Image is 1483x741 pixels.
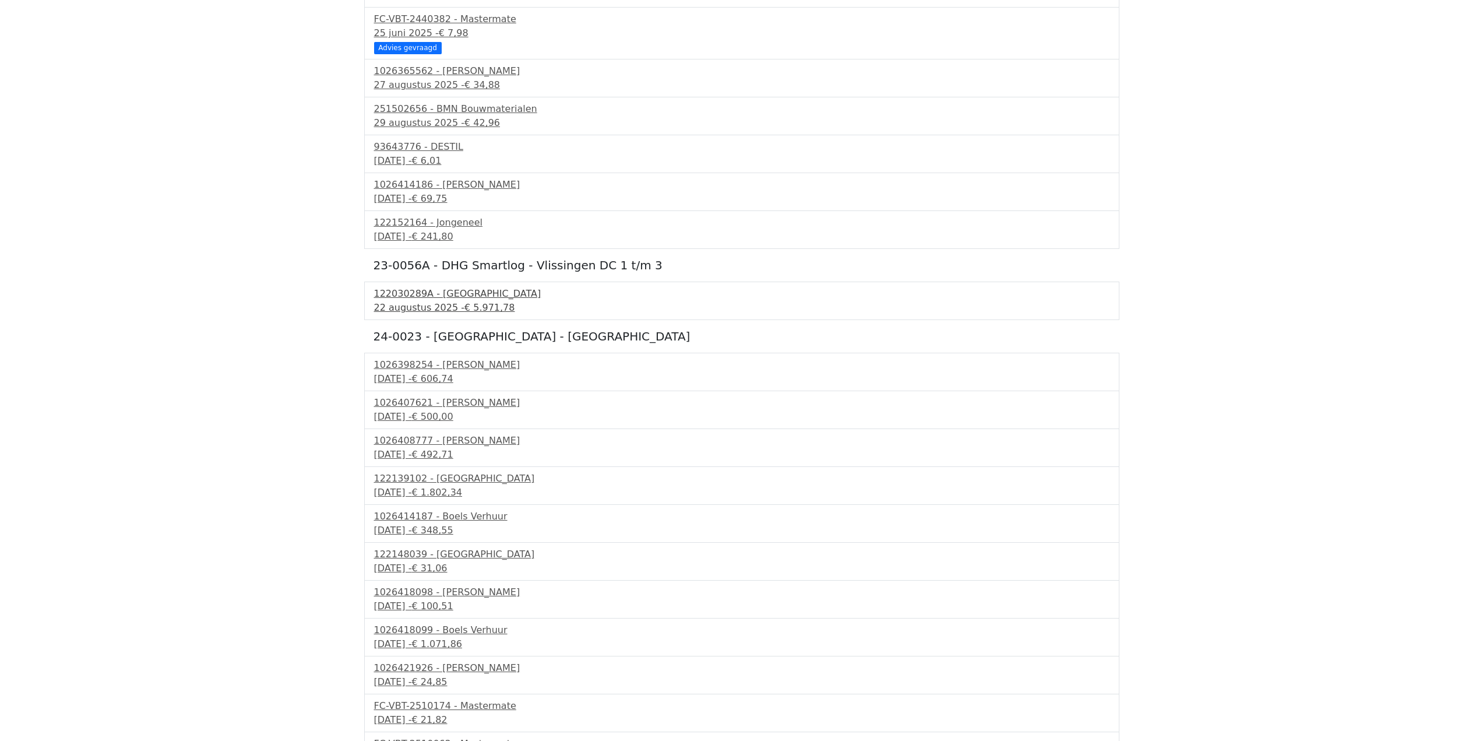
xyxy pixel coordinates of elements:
span: € 21,82 [411,714,447,725]
a: 1026414187 - Boels Verhuur[DATE] -€ 348,55 [374,510,1109,538]
div: 93643776 - DESTIL [374,140,1109,154]
span: € 42,96 [464,117,500,128]
span: € 100,51 [411,600,453,612]
div: 1026421926 - [PERSON_NAME] [374,661,1109,675]
div: [DATE] - [374,486,1109,500]
span: € 241,80 [411,231,453,242]
div: [DATE] - [374,372,1109,386]
span: € 348,55 [411,525,453,536]
div: 29 augustus 2025 - [374,116,1109,130]
div: 122152164 - Jongeneel [374,216,1109,230]
div: 122139102 - [GEOGRAPHIC_DATA] [374,472,1109,486]
span: € 1.802,34 [411,487,462,498]
h5: 23-0056A - DHG Smartlog - Vlissingen DC 1 t/m 3 [374,258,1110,272]
span: € 500,00 [411,411,453,422]
span: € 5.971,78 [464,302,515,313]
span: € 7,98 [439,27,468,38]
div: 1026418099 - Boels Verhuur [374,623,1109,637]
a: 122030289A - [GEOGRAPHIC_DATA]22 augustus 2025 -€ 5.971,78 [374,287,1109,315]
div: [DATE] - [374,410,1109,424]
div: [DATE] - [374,713,1109,727]
span: € 1.071,86 [411,638,462,649]
a: 1026421926 - [PERSON_NAME][DATE] -€ 24,85 [374,661,1109,689]
span: € 69,75 [411,193,447,204]
a: 1026418098 - [PERSON_NAME][DATE] -€ 100,51 [374,585,1109,613]
span: € 492,71 [411,449,453,460]
div: 1026398254 - [PERSON_NAME] [374,358,1109,372]
div: 122030289A - [GEOGRAPHIC_DATA] [374,287,1109,301]
div: FC-VBT-2510174 - Mastermate [374,699,1109,713]
a: 122139102 - [GEOGRAPHIC_DATA][DATE] -€ 1.802,34 [374,472,1109,500]
div: [DATE] - [374,192,1109,206]
div: 1026408777 - [PERSON_NAME] [374,434,1109,448]
a: 93643776 - DESTIL[DATE] -€ 6,01 [374,140,1109,168]
div: [DATE] - [374,561,1109,575]
a: 1026418099 - Boels Verhuur[DATE] -€ 1.071,86 [374,623,1109,651]
span: € 6,01 [411,155,441,166]
span: € 31,06 [411,563,447,574]
div: 251502656 - BMN Bouwmaterialen [374,102,1109,116]
div: 122148039 - [GEOGRAPHIC_DATA] [374,547,1109,561]
a: FC-VBT-2440382 - Mastermate25 juni 2025 -€ 7,98 Advies gevraagd [374,12,1109,52]
div: 25 juni 2025 - [374,26,1109,40]
div: FC-VBT-2440382 - Mastermate [374,12,1109,26]
div: [DATE] - [374,448,1109,462]
div: 1026407621 - [PERSON_NAME] [374,396,1109,410]
a: 1026414186 - [PERSON_NAME][DATE] -€ 69,75 [374,178,1109,206]
span: € 34,88 [464,79,500,90]
a: 1026408777 - [PERSON_NAME][DATE] -€ 492,71 [374,434,1109,462]
a: 122148039 - [GEOGRAPHIC_DATA][DATE] -€ 31,06 [374,547,1109,575]
div: [DATE] - [374,230,1109,244]
div: [DATE] - [374,637,1109,651]
div: Advies gevraagd [374,42,442,54]
div: 22 augustus 2025 - [374,301,1109,315]
div: 1026414186 - [PERSON_NAME] [374,178,1109,192]
div: [DATE] - [374,154,1109,168]
div: [DATE] - [374,524,1109,538]
div: 27 augustus 2025 - [374,78,1109,92]
span: € 606,74 [411,373,453,384]
div: 1026365562 - [PERSON_NAME] [374,64,1109,78]
a: FC-VBT-2510174 - Mastermate[DATE] -€ 21,82 [374,699,1109,727]
h5: 24-0023 - [GEOGRAPHIC_DATA] - [GEOGRAPHIC_DATA] [374,329,1110,343]
div: 1026414187 - Boels Verhuur [374,510,1109,524]
a: 122152164 - Jongeneel[DATE] -€ 241,80 [374,216,1109,244]
a: 1026398254 - [PERSON_NAME][DATE] -€ 606,74 [374,358,1109,386]
a: 1026407621 - [PERSON_NAME][DATE] -€ 500,00 [374,396,1109,424]
div: 1026418098 - [PERSON_NAME] [374,585,1109,599]
div: [DATE] - [374,675,1109,689]
div: [DATE] - [374,599,1109,613]
a: 1026365562 - [PERSON_NAME]27 augustus 2025 -€ 34,88 [374,64,1109,92]
span: € 24,85 [411,676,447,687]
a: 251502656 - BMN Bouwmaterialen29 augustus 2025 -€ 42,96 [374,102,1109,130]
